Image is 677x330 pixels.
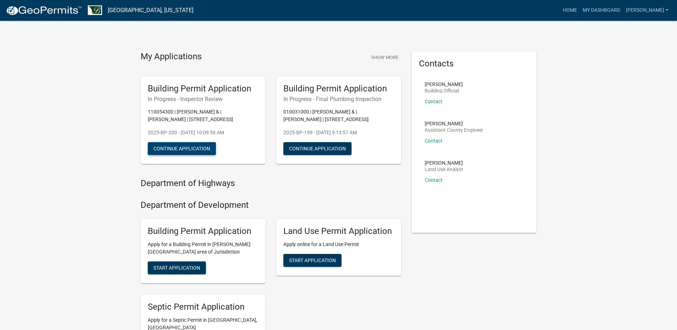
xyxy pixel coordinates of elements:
[425,167,463,172] p: Land Use Analyst
[148,226,258,236] h5: Building Permit Application
[283,108,394,123] p: 010031000 | [PERSON_NAME] & | [PERSON_NAME] | [STREET_ADDRESS]
[425,121,483,126] p: [PERSON_NAME]
[580,4,623,17] a: My Dashboard
[425,99,443,104] a: Contact
[88,5,102,15] img: Benton County, Minnesota
[283,226,394,236] h5: Land Use Permit Application
[148,96,258,102] h6: In Progress - Inspector Review
[148,84,258,94] h5: Building Permit Application
[141,51,202,62] h4: My Applications
[425,160,463,165] p: [PERSON_NAME]
[153,265,200,270] span: Start Application
[148,261,206,274] button: Start Application
[108,4,193,16] a: [GEOGRAPHIC_DATA], [US_STATE]
[425,88,463,93] p: Building Official
[283,129,394,136] p: 2025-BP-199 - [DATE] 9:13:57 AM
[283,254,342,267] button: Start Application
[141,178,401,189] h4: Department of Highways
[425,82,463,87] p: [PERSON_NAME]
[148,142,216,155] button: Continue Application
[289,257,336,263] span: Start Application
[148,129,258,136] p: 2025-BP-200 - [DATE] 10:09:59 AM
[283,142,352,155] button: Continue Application
[148,302,258,312] h5: Septic Permit Application
[419,59,530,69] h5: Contacts
[368,51,401,63] button: Show More
[283,241,394,248] p: Apply online for a Land Use Permit
[148,241,258,256] p: Apply for a Building Permit in [PERSON_NAME][GEOGRAPHIC_DATA] area of Jurisdiction
[141,200,401,210] h4: Department of Development
[283,96,394,102] h6: In Progress - Final Plumbing Inspection
[425,127,483,132] p: Assistant County Engineer
[148,108,258,123] p: 110054300 | [PERSON_NAME] & | [PERSON_NAME] | [STREET_ADDRESS]
[623,4,671,17] a: [PERSON_NAME]
[425,177,443,183] a: Contact
[560,4,580,17] a: Home
[425,138,443,144] a: Contact
[283,84,394,94] h5: Building Permit Application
